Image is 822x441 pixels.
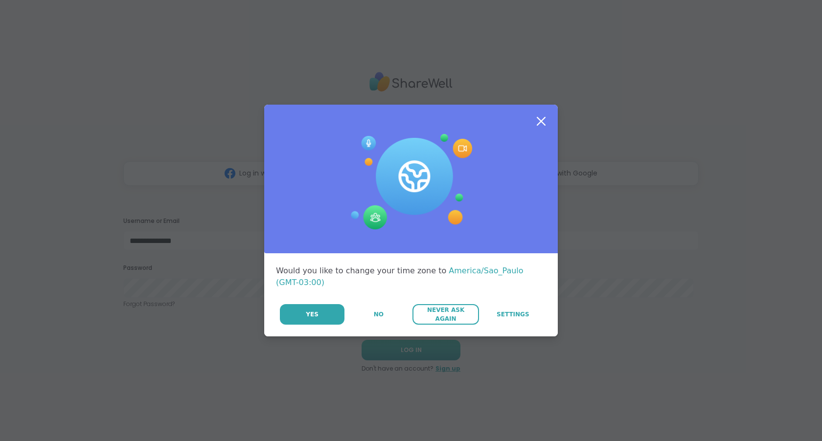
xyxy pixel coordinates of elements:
span: No [374,310,384,319]
span: Yes [306,310,319,319]
span: America/Sao_Paulo (GMT-03:00) [276,266,524,287]
span: Settings [497,310,529,319]
img: Session Experience [350,134,472,230]
div: Would you like to change your time zone to [276,265,546,288]
a: Settings [480,304,546,325]
button: Yes [280,304,344,325]
button: No [345,304,411,325]
button: Never Ask Again [412,304,479,325]
span: Never Ask Again [417,306,474,323]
